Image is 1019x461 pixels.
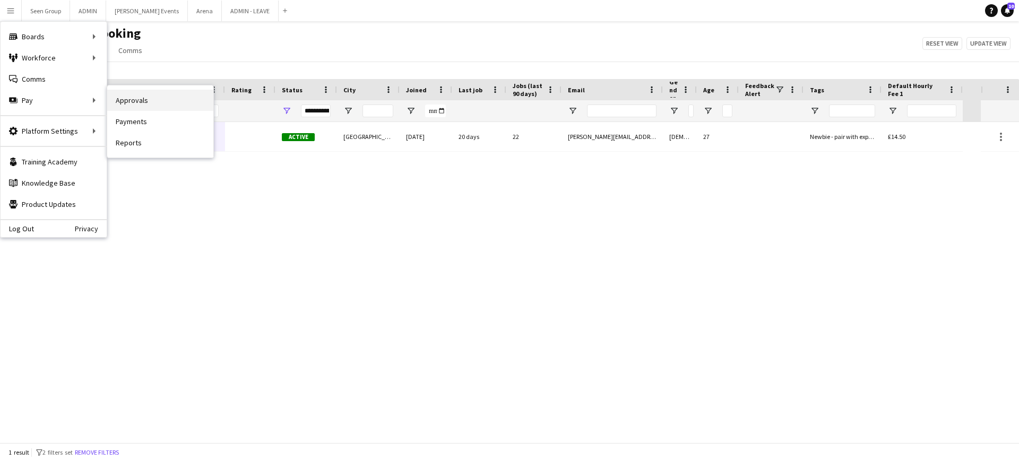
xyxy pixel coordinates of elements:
[745,82,775,98] span: Feedback Alert
[22,1,70,21] button: Seen Group
[888,82,944,98] span: Default Hourly Fee 1
[1,26,107,47] div: Boards
[107,90,213,111] a: Approvals
[42,448,73,456] span: 2 filters set
[888,106,897,116] button: Open Filter Menu
[362,105,393,117] input: City Filter Input
[663,122,697,151] div: [DEMOGRAPHIC_DATA]
[907,105,956,117] input: Default Hourly Fee 1 Filter Input
[829,105,875,117] input: Tags Filter Input
[587,105,657,117] input: Email Filter Input
[107,111,213,132] a: Payments
[1001,4,1014,17] a: 10
[722,105,732,117] input: Age Filter Input
[669,78,678,102] span: Gender
[73,447,121,458] button: Remove filters
[1007,3,1015,10] span: 10
[966,37,1011,50] button: Update view
[282,106,291,116] button: Open Filter Menu
[513,82,542,98] span: Jobs (last 90 days)
[697,122,739,151] div: 27
[118,46,142,55] span: Comms
[425,105,446,117] input: Joined Filter Input
[106,1,188,21] button: [PERSON_NAME] Events
[703,106,713,116] button: Open Filter Menu
[1,151,107,172] a: Training Academy
[688,105,694,117] input: Gender Filter Input
[562,122,663,151] div: [PERSON_NAME][EMAIL_ADDRESS][DOMAIN_NAME]
[888,133,905,141] span: £14.50
[506,122,562,151] div: 22
[1,120,107,142] div: Platform Settings
[459,86,482,94] span: Last job
[75,224,107,233] a: Privacy
[1,68,107,90] a: Comms
[282,133,315,141] span: Active
[282,86,303,94] span: Status
[810,106,819,116] button: Open Filter Menu
[703,86,714,94] span: Age
[568,106,577,116] button: Open Filter Menu
[222,1,279,21] button: ADMIN - LEAVE
[922,37,962,50] button: Reset view
[1,194,107,215] a: Product Updates
[87,25,141,41] span: Booking
[231,86,252,94] span: Rating
[70,1,106,21] button: ADMIN
[1,172,107,194] a: Knowledge Base
[114,44,146,57] a: Comms
[1,47,107,68] div: Workforce
[810,86,824,94] span: Tags
[188,1,222,21] button: Arena
[406,106,416,116] button: Open Filter Menu
[568,86,585,94] span: Email
[1,90,107,111] div: Pay
[337,122,400,151] div: [GEOGRAPHIC_DATA]
[107,132,213,153] a: Reports
[804,122,882,151] div: Newbie - pair with experienced crew
[669,106,679,116] button: Open Filter Menu
[1,224,34,233] a: Log Out
[452,122,506,151] div: 20 days
[343,86,356,94] span: City
[343,106,353,116] button: Open Filter Menu
[406,86,427,94] span: Joined
[400,122,452,151] div: [DATE]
